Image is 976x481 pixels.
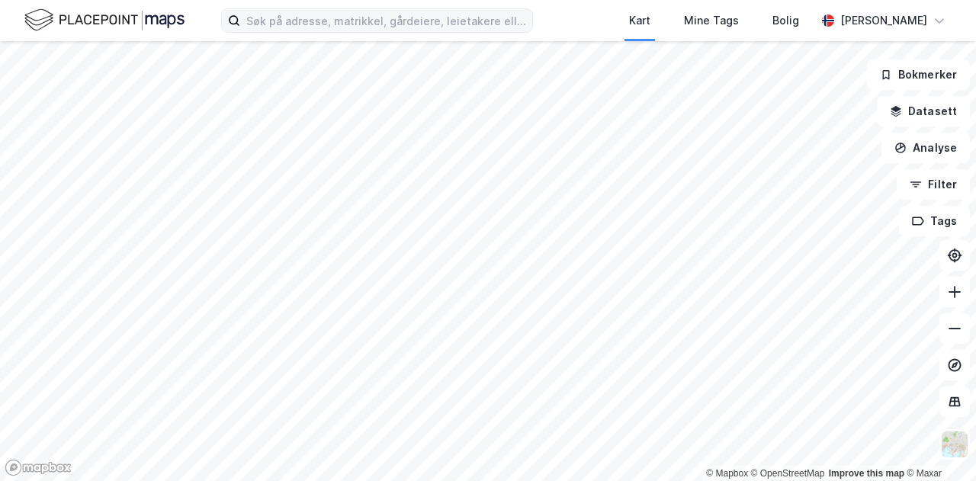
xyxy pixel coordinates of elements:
[877,96,970,127] button: Datasett
[867,59,970,90] button: Bokmerker
[684,11,739,30] div: Mine Tags
[706,468,748,479] a: Mapbox
[5,459,72,476] a: Mapbox homepage
[24,7,185,34] img: logo.f888ab2527a4732fd821a326f86c7f29.svg
[900,408,976,481] div: Kontrollprogram for chat
[881,133,970,163] button: Analyse
[899,206,970,236] button: Tags
[240,9,532,32] input: Søk på adresse, matrikkel, gårdeiere, leietakere eller personer
[751,468,825,479] a: OpenStreetMap
[897,169,970,200] button: Filter
[772,11,799,30] div: Bolig
[900,408,976,481] iframe: Chat Widget
[840,11,927,30] div: [PERSON_NAME]
[629,11,650,30] div: Kart
[829,468,904,479] a: Improve this map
